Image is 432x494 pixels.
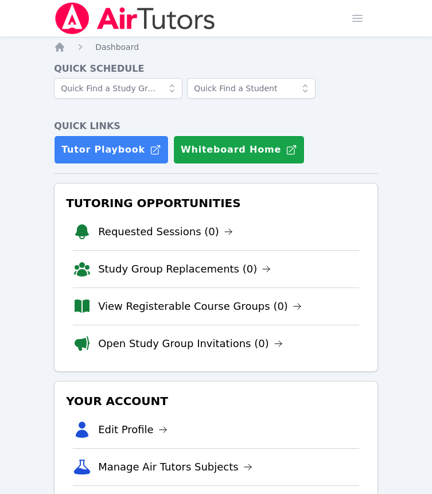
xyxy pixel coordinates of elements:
h4: Quick Links [54,119,378,133]
img: Air Tutors [54,2,216,34]
input: Quick Find a Student [187,78,316,99]
button: Whiteboard Home [173,135,305,164]
span: Dashboard [95,42,139,52]
nav: Breadcrumb [54,41,378,53]
h4: Quick Schedule [54,62,378,76]
a: Edit Profile [98,422,168,438]
a: Study Group Replacements (0) [98,261,271,277]
a: Requested Sessions (0) [98,224,233,240]
h3: Your Account [64,391,368,411]
a: Manage Air Tutors Subjects [98,459,252,475]
a: Dashboard [95,41,139,53]
h3: Tutoring Opportunities [64,193,368,213]
a: Tutor Playbook [54,135,169,164]
a: View Registerable Course Groups (0) [98,298,302,314]
a: Open Study Group Invitations (0) [98,336,283,352]
input: Quick Find a Study Group [54,78,182,99]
